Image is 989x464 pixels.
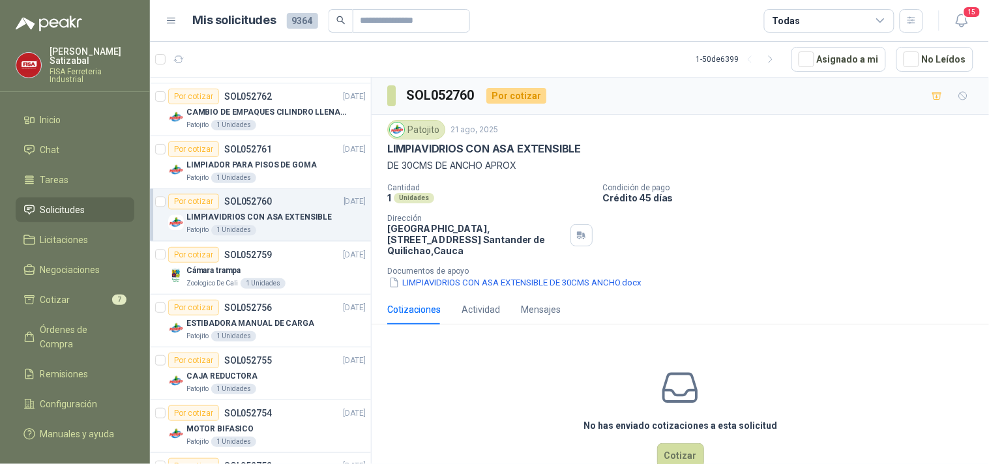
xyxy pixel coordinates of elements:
[150,136,371,189] a: Por cotizarSOL052761[DATE] Company LogoLIMPIADOR PARA PISOS DE GOMAPatojito1 Unidades
[387,120,445,139] div: Patojito
[186,331,209,341] p: Patojito
[150,295,371,347] a: Por cotizarSOL052756[DATE] Company LogoESTIBADORA MANUAL DE CARGAPatojito1 Unidades
[168,141,219,157] div: Por cotizar
[16,422,134,446] a: Manuales y ayuda
[603,192,984,203] p: Crédito 45 días
[583,418,777,433] h3: No has enviado cotizaciones a esta solicitud
[193,11,276,30] h1: Mis solicitudes
[224,197,272,207] p: SOL052760
[40,113,61,127] span: Inicio
[387,276,643,289] button: LIMPIAVIDRIOS CON ASA EXTENSIBLE DE 30CMS ANCHO.docx
[211,225,256,236] div: 1 Unidades
[390,123,404,137] img: Company Logo
[16,53,41,78] img: Company Logo
[287,13,318,29] span: 9364
[186,225,209,236] p: Patojito
[168,109,184,125] img: Company Logo
[150,242,371,295] a: Por cotizarSOL052759[DATE] Company LogoCámara trampaZoologico De Cali1 Unidades
[16,227,134,252] a: Licitaciones
[211,120,256,130] div: 1 Unidades
[344,249,366,261] p: [DATE]
[950,9,973,33] button: 15
[40,173,69,187] span: Tareas
[224,409,272,418] p: SOL052754
[450,124,498,136] p: 21 ago, 2025
[336,16,346,25] span: search
[16,197,134,222] a: Solicitudes
[40,293,70,307] span: Cotizar
[963,6,981,18] span: 15
[344,91,366,103] p: [DATE]
[186,384,209,394] p: Patojito
[16,108,134,132] a: Inicio
[168,373,184,389] img: Company Logo
[696,49,781,70] div: 1 - 50 de 6399
[50,47,134,65] p: [PERSON_NAME] Satizabal
[186,212,332,224] p: LIMPIAVIDRIOS CON ASA EXTENSIBLE
[40,263,100,277] span: Negociaciones
[387,192,391,203] p: 1
[16,257,134,282] a: Negociaciones
[603,183,984,192] p: Condición de pago
[387,267,984,276] p: Documentos de apoyo
[186,173,209,183] p: Patojito
[16,138,134,162] a: Chat
[462,302,500,317] div: Actividad
[186,317,314,330] p: ESTIBADORA MANUAL DE CARGA
[224,250,272,259] p: SOL052759
[241,278,286,289] div: 1 Unidades
[50,68,134,83] p: FISA Ferreteria Industrial
[344,143,366,156] p: [DATE]
[168,321,184,336] img: Company Logo
[344,355,366,367] p: [DATE]
[387,302,441,317] div: Cotizaciones
[344,196,366,209] p: [DATE]
[387,223,565,256] p: [GEOGRAPHIC_DATA], [STREET_ADDRESS] Santander de Quilichao , Cauca
[186,159,317,171] p: LIMPIADOR PARA PISOS DE GOMA
[40,233,89,247] span: Licitaciones
[40,397,98,411] span: Configuración
[387,158,973,173] p: DE 30CMS DE ANCHO APROX
[387,183,593,192] p: Cantidad
[168,162,184,178] img: Company Logo
[224,92,272,101] p: SOL052762
[150,347,371,400] a: Por cotizarSOL052755[DATE] Company LogoCAJA REDUCTORAPatojito1 Unidades
[112,295,126,305] span: 7
[150,83,371,136] a: Por cotizarSOL052762[DATE] Company LogoCAMBIO DE EMPAQUES CILINDRO LLENADORA MANUALNUALPatojito1 ...
[40,367,89,381] span: Remisiones
[521,302,561,317] div: Mensajes
[224,303,272,312] p: SOL052756
[16,287,134,312] a: Cotizar7
[394,193,434,203] div: Unidades
[186,278,238,289] p: Zoologico De Cali
[168,215,184,231] img: Company Logo
[168,405,219,421] div: Por cotizar
[387,214,565,223] p: Dirección
[224,356,272,365] p: SOL052755
[16,317,134,356] a: Órdenes de Compra
[40,427,115,441] span: Manuales y ayuda
[387,142,581,156] p: LIMPIAVIDRIOS CON ASA EXTENSIBLE
[344,407,366,420] p: [DATE]
[40,143,60,157] span: Chat
[211,331,256,341] div: 1 Unidades
[168,353,219,368] div: Por cotizar
[16,16,82,31] img: Logo peakr
[16,362,134,386] a: Remisiones
[186,437,209,447] p: Patojito
[186,106,349,119] p: CAMBIO DE EMPAQUES CILINDRO LLENADORA MANUALNUAL
[168,426,184,442] img: Company Logo
[344,302,366,314] p: [DATE]
[773,14,800,28] div: Todas
[40,323,122,351] span: Órdenes de Compra
[168,300,219,315] div: Por cotizar
[168,194,219,210] div: Por cotizar
[186,370,258,383] p: CAJA REDUCTORA
[896,47,973,72] button: No Leídos
[40,203,85,217] span: Solicitudes
[211,437,256,447] div: 1 Unidades
[791,47,886,72] button: Asignado a mi
[16,167,134,192] a: Tareas
[211,173,256,183] div: 1 Unidades
[186,423,254,435] p: MOTOR BIFASICO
